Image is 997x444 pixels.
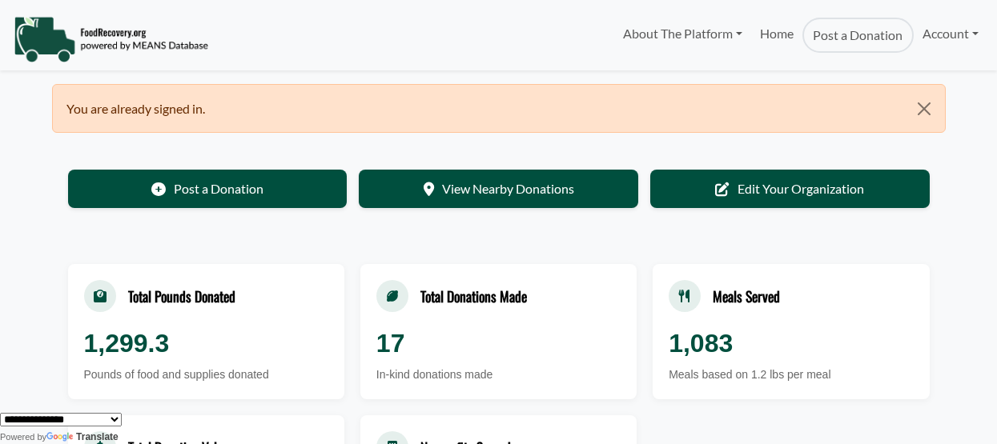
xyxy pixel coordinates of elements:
a: Post a Donation [802,18,913,53]
img: NavigationLogo_FoodRecovery-91c16205cd0af1ed486a0f1a7774a6544ea792ac00100771e7dd3ec7c0e58e41.png [14,15,208,63]
a: Edit Your Organization [650,170,930,208]
div: Meals Served [713,286,780,306]
a: About The Platform [613,18,750,50]
a: Account [914,18,987,50]
a: Home [751,18,802,53]
button: Close [903,85,944,133]
a: View Nearby Donations [359,170,638,208]
div: 1,299.3 [84,324,328,362]
div: Total Donations Made [420,286,527,306]
div: 1,083 [669,324,913,362]
div: Meals based on 1.2 lbs per meal [669,366,913,383]
a: Translate [46,431,119,442]
a: Post a Donation [68,170,348,208]
img: Google Translate [46,432,76,443]
div: 17 [376,324,621,362]
div: Pounds of food and supplies donated [84,366,328,383]
div: In-kind donations made [376,366,621,383]
div: Total Pounds Donated [128,286,235,306]
div: You are already signed in. [52,84,946,133]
